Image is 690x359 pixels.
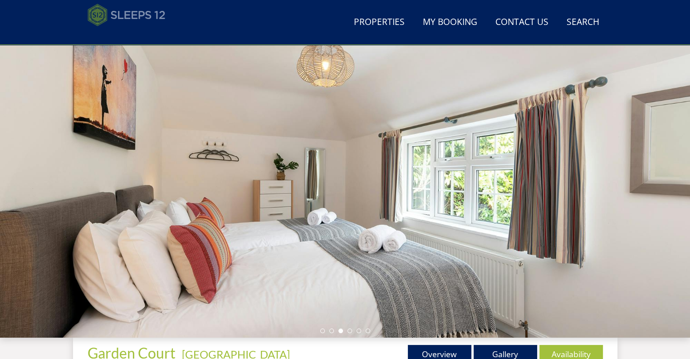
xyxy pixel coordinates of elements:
a: Contact Us [492,12,552,33]
a: Properties [350,12,408,33]
iframe: Customer reviews powered by Trustpilot [83,32,178,39]
a: Search [563,12,603,33]
img: Sleeps 12 [88,4,166,26]
a: My Booking [419,12,481,33]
